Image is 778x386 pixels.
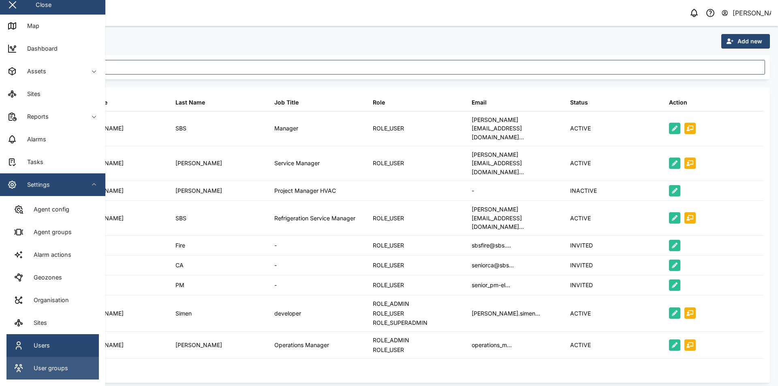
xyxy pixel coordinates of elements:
div: ROLE_ADMIN [373,299,427,308]
a: Users [6,334,99,357]
div: ACTIVE [570,159,591,168]
div: Last Name [175,98,205,107]
div: PM [175,281,184,290]
div: Fire [175,241,185,250]
div: Dashboard [21,44,58,53]
div: [PERSON_NAME].simen... [472,309,540,318]
div: [PERSON_NAME] [175,159,222,168]
div: [PERSON_NAME] [175,186,222,195]
div: - [274,241,277,250]
div: operations_m... [472,341,512,350]
div: INACTIVE [570,186,597,195]
div: - [472,186,474,195]
div: Alarm actions [28,250,71,259]
div: Sites [28,318,47,327]
div: Service Manager [274,159,320,168]
button: [PERSON_NAME] [721,7,772,19]
a: Sites [6,311,99,334]
a: Agent config [6,198,99,221]
input: Search user here... [39,60,765,75]
div: Email [472,98,487,107]
div: Settings [21,180,50,189]
div: ROLE_USER [373,345,409,354]
div: Manager [274,124,298,133]
div: Operations Manager [274,341,329,350]
div: Agent groups [28,228,72,237]
div: senior_pm-el... [472,281,510,290]
div: INVITED [570,241,593,250]
a: Agent groups [6,221,99,243]
div: CA [175,261,184,270]
div: ROLE_USER [373,261,404,270]
div: User groups [28,364,68,373]
div: Simen [175,309,192,318]
div: Users [28,341,50,350]
div: ACTIVE [570,309,591,318]
a: Alarm actions [6,243,99,266]
a: User groups [6,357,99,380]
div: SBS [175,214,186,223]
div: Tasks [21,158,43,166]
div: ROLE_USER [373,124,404,133]
div: Agent config [28,205,69,214]
a: Geozones [6,266,99,289]
div: Action [669,98,687,107]
div: ACTIVE [570,124,591,133]
div: seniorca@sbs... [472,261,514,270]
div: Alarms [21,135,46,144]
div: [PERSON_NAME] [175,341,222,350]
div: Reports [21,112,49,121]
div: ROLE_SUPERADMIN [373,318,427,327]
div: Assets [21,67,46,76]
div: ROLE_USER [373,309,427,318]
div: ACTIVE [570,341,591,350]
div: INVITED [570,261,593,270]
div: - [274,261,277,270]
div: Map [21,21,39,30]
div: ACTIVE [570,214,591,223]
div: [PERSON_NAME][EMAIL_ADDRESS][DOMAIN_NAME]... [472,205,562,231]
div: Project Manager HVAC [274,186,336,195]
div: Close [36,0,51,9]
div: Sites [21,90,41,98]
div: Geozones [28,273,62,282]
div: sbsfire@sbs.... [472,241,511,250]
div: Organisation [28,296,69,305]
button: Add new [721,34,770,49]
div: Job Title [274,98,299,107]
div: SBS [175,124,186,133]
div: ROLE_USER [373,241,404,250]
div: [PERSON_NAME][EMAIL_ADDRESS][DOMAIN_NAME]... [472,150,562,177]
div: Role [373,98,385,107]
div: INVITED [570,281,593,290]
div: ROLE_USER [373,159,404,168]
div: [PERSON_NAME] [733,8,772,18]
div: [PERSON_NAME][EMAIL_ADDRESS][DOMAIN_NAME]... [472,115,562,142]
a: Organisation [6,289,99,311]
div: Refrigeration Service Manager [274,214,355,223]
div: developer [274,309,301,318]
div: ROLE_USER [373,281,404,290]
div: ROLE_ADMIN [373,336,409,345]
div: ROLE_USER [373,214,404,223]
span: Add new [737,34,762,48]
div: - [274,281,277,290]
div: Status [570,98,588,107]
